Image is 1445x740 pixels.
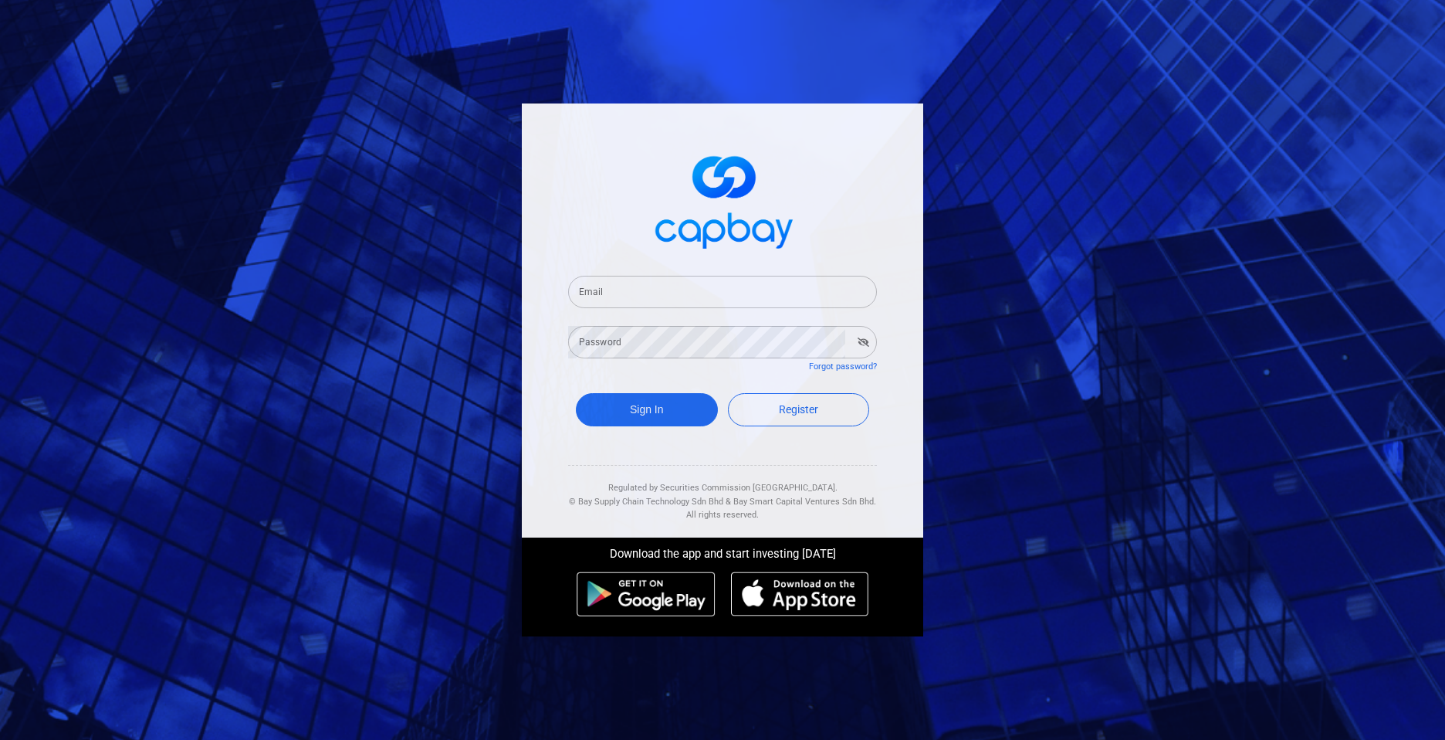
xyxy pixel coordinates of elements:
div: Regulated by Securities Commission [GEOGRAPHIC_DATA]. & All rights reserved. [568,466,877,522]
span: Register [779,403,818,416]
a: Forgot password? [809,362,877,372]
img: android [577,572,716,616]
a: Register [728,393,870,426]
button: Sign In [576,393,718,426]
span: © Bay Supply Chain Technology Sdn Bhd [569,497,723,507]
img: logo [645,142,800,257]
img: ios [731,572,868,616]
div: Download the app and start investing [DATE] [510,538,935,564]
span: Bay Smart Capital Ventures Sdn Bhd. [733,497,876,507]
